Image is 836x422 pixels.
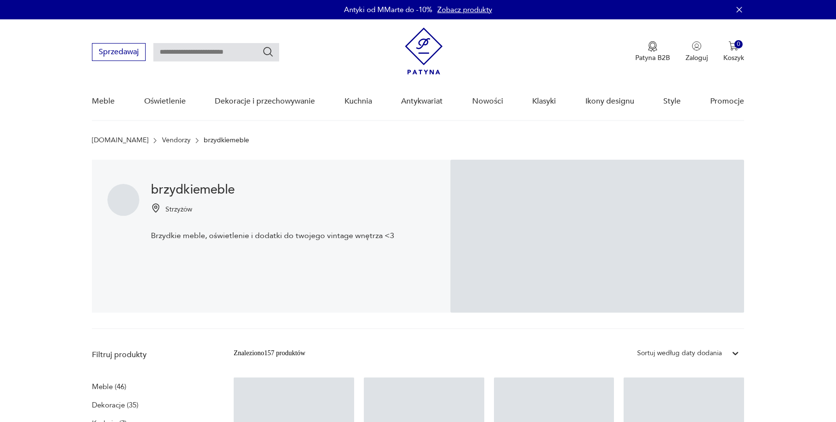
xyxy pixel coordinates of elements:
[686,41,708,62] button: Zaloguj
[635,53,670,62] p: Patyna B2B
[635,41,670,62] button: Patyna B2B
[663,83,681,120] a: Style
[151,203,161,213] img: Ikonka pinezki mapy
[637,348,722,359] div: Sortuj według daty dodania
[405,28,443,75] img: Patyna - sklep z meblami i dekoracjami vintage
[344,5,433,15] p: Antyki od MMarte do -10%
[729,41,738,51] img: Ikona koszyka
[92,49,146,56] a: Sprzedawaj
[204,136,249,144] p: brzydkiemeble
[734,40,743,48] div: 0
[585,83,634,120] a: Ikony designu
[151,184,394,196] h1: brzydkiemeble
[92,83,115,120] a: Meble
[165,205,192,214] p: Strzyżów
[401,83,443,120] a: Antykwariat
[437,5,492,15] a: Zobacz produkty
[144,83,186,120] a: Oświetlenie
[723,53,744,62] p: Koszyk
[151,230,394,241] p: Brzydkie meble, oświetlenie i dodatki do twojego vintage wnętrza <3
[234,348,305,359] div: Znaleziono 157 produktów
[92,380,126,393] a: Meble (46)
[692,41,702,51] img: Ikonka użytkownika
[92,136,149,144] a: [DOMAIN_NAME]
[723,41,744,62] button: 0Koszyk
[635,41,670,62] a: Ikona medaluPatyna B2B
[92,398,138,412] a: Dekoracje (35)
[92,43,146,61] button: Sprzedawaj
[710,83,744,120] a: Promocje
[262,46,274,58] button: Szukaj
[472,83,503,120] a: Nowości
[344,83,372,120] a: Kuchnia
[532,83,556,120] a: Klasyki
[162,136,191,144] a: Vendorzy
[686,53,708,62] p: Zaloguj
[648,41,657,52] img: Ikona medalu
[92,349,210,360] p: Filtruj produkty
[215,83,315,120] a: Dekoracje i przechowywanie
